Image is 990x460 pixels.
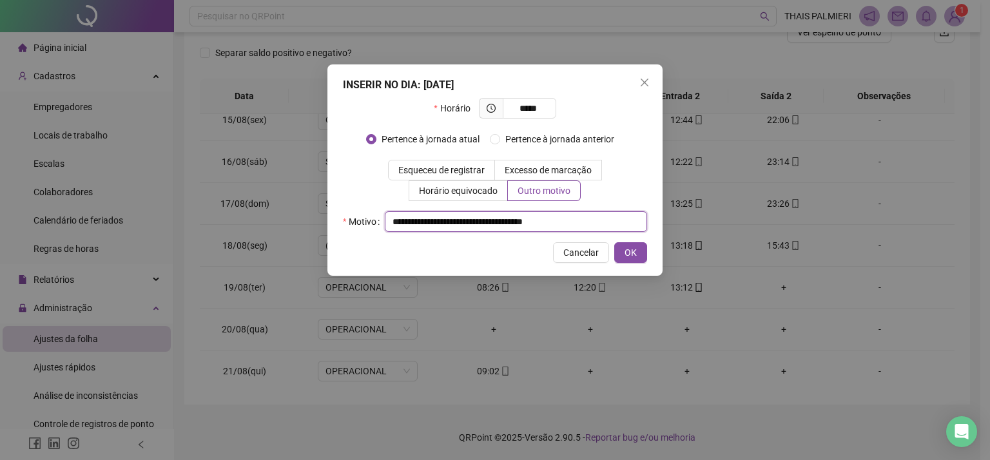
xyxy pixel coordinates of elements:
[518,186,570,196] span: Outro motivo
[553,242,609,263] button: Cancelar
[614,242,647,263] button: OK
[376,132,485,146] span: Pertence à jornada atual
[487,104,496,113] span: clock-circle
[398,165,485,175] span: Esqueceu de registrar
[563,245,599,260] span: Cancelar
[343,211,385,232] label: Motivo
[505,165,592,175] span: Excesso de marcação
[434,98,478,119] label: Horário
[634,72,655,93] button: Close
[946,416,977,447] div: Open Intercom Messenger
[343,77,647,93] div: INSERIR NO DIA : [DATE]
[639,77,650,88] span: close
[419,186,498,196] span: Horário equivocado
[500,132,619,146] span: Pertence à jornada anterior
[625,245,637,260] span: OK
